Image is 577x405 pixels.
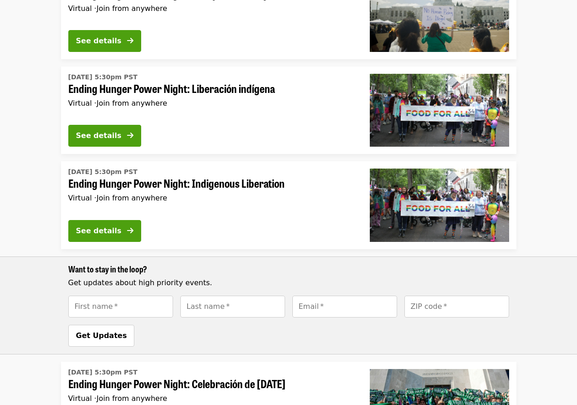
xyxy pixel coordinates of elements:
span: Virtual · [68,99,168,108]
img: Ending Hunger Power Night: Liberación indígena organized by Oregon Food Bank [370,74,509,147]
img: Ending Hunger Power Night: Indigenous Liberation organized by Oregon Food Bank [370,169,509,241]
input: [object Object] [292,296,397,318]
span: Join from anywhere [97,194,167,202]
span: Get Updates [76,331,127,340]
span: Want to stay in the loop? [68,263,147,275]
button: See details [68,30,141,52]
span: Ending Hunger Power Night: Liberación indígena [68,82,355,95]
span: Get updates about high priority events. [68,278,212,287]
a: See details for "Ending Hunger Power Night: Liberación indígena" [61,67,516,154]
span: Ending Hunger Power Night: Celebración de [DATE] [68,377,355,390]
div: See details [76,130,122,141]
i: arrow-right icon [127,131,133,140]
span: Ending Hunger Power Night: Indigenous Liberation [68,177,355,190]
button: Get Updates [68,325,135,347]
div: See details [76,226,122,236]
span: Join from anywhere [97,99,167,108]
time: [DATE] 5:30pm PST [68,72,138,82]
input: [object Object] [404,296,509,318]
span: Virtual · [68,194,168,202]
i: arrow-right icon [127,226,133,235]
div: See details [76,36,122,46]
i: arrow-right icon [127,36,133,45]
time: [DATE] 5:30pm PST [68,167,138,177]
span: Virtual · [68,394,168,403]
input: [object Object] [68,296,173,318]
span: Join from anywhere [97,394,167,403]
input: [object Object] [180,296,285,318]
a: See details for "Ending Hunger Power Night: Indigenous Liberation" [61,161,516,249]
button: See details [68,125,141,147]
span: Join from anywhere [97,4,167,13]
button: See details [68,220,141,242]
time: [DATE] 5:30pm PST [68,368,138,377]
span: Virtual · [68,4,168,13]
